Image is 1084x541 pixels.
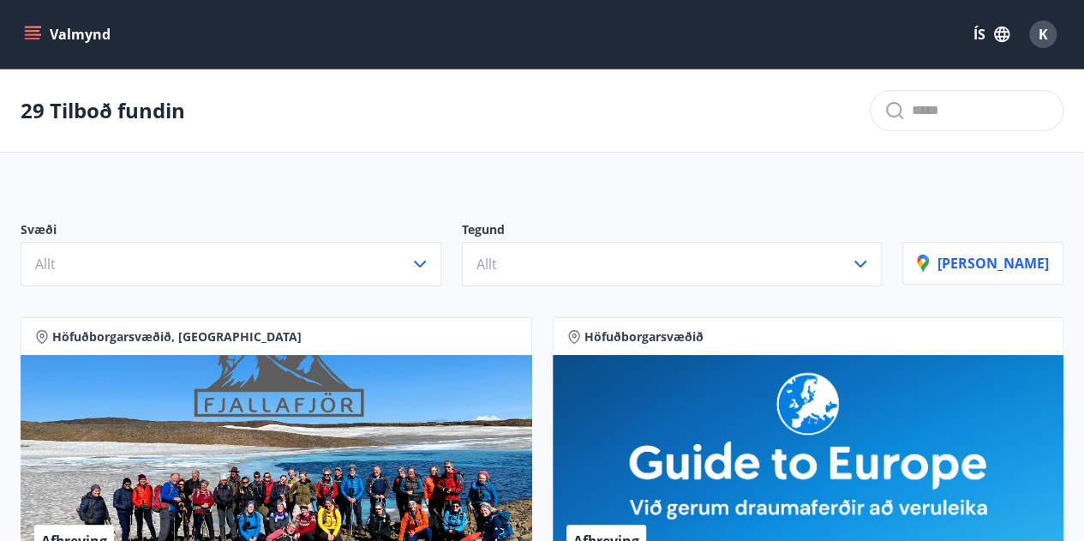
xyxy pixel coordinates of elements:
button: Allt [462,242,883,286]
p: Svæði [21,221,441,242]
span: Höfuðborgarsvæðið, [GEOGRAPHIC_DATA] [52,328,302,346]
button: [PERSON_NAME] [902,242,1063,285]
span: Allt [35,255,56,274]
button: menu [21,19,117,50]
span: Allt [476,255,497,274]
p: 29 Tilboð fundin [21,96,185,125]
p: [PERSON_NAME] [917,254,1049,273]
button: ÍS [964,19,1019,50]
span: Höfuðborgarsvæðið [584,328,704,346]
button: Allt [21,242,441,286]
button: K [1022,14,1063,55]
p: Tegund [462,221,883,242]
span: K [1039,25,1048,44]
